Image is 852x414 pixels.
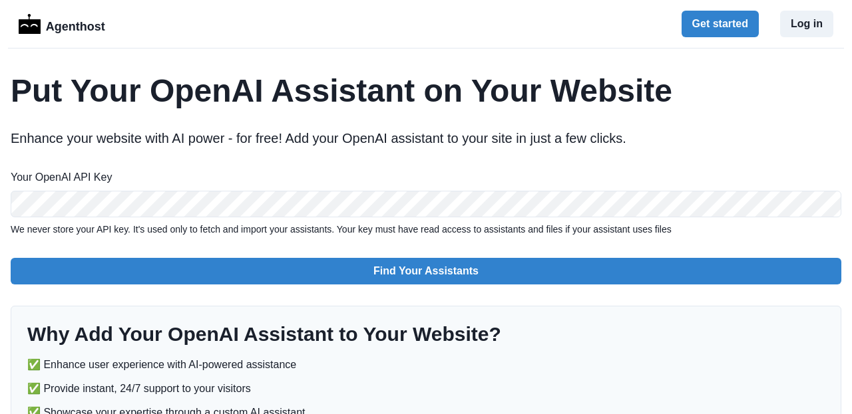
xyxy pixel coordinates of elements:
[11,223,841,237] p: We never store your API key. It's used only to fetch and import your assistants. Your key must ha...
[27,322,825,346] h2: Why Add Your OpenAI Assistant to Your Website?
[11,75,841,107] h1: Put Your OpenAI Assistant on Your Website
[780,11,833,37] button: Log in
[46,13,105,36] p: Agenthost
[19,13,105,36] a: LogoAgenthost
[19,14,41,34] img: Logo
[682,11,759,37] button: Get started
[11,258,841,284] button: Find Your Assistants
[27,357,296,373] p: ✅ Enhance user experience with AI-powered assistance
[11,128,841,148] p: Enhance your website with AI power - for free! Add your OpenAI assistant to your site in just a f...
[27,381,251,397] p: ✅ Provide instant, 24/7 support to your visitors
[11,169,833,185] label: Your OpenAI API Key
